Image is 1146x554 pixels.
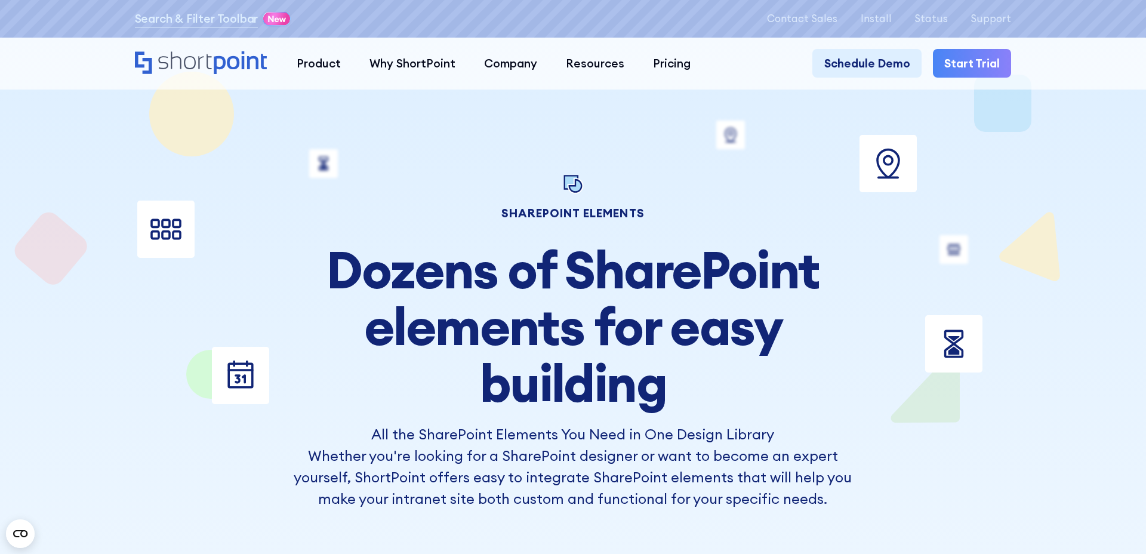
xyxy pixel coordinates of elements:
h3: All the SharePoint Elements You Need in One Design Library [289,423,857,445]
a: Status [914,13,948,24]
a: Company [470,49,552,78]
a: Search & Filter Toolbar [135,10,258,27]
a: Pricing [639,49,705,78]
a: Start Trial [933,49,1011,78]
div: Resources [566,55,624,72]
div: Why ShortPoint [369,55,455,72]
button: Open CMP widget [6,519,35,548]
p: Whether you're looking for a SharePoint designer or want to become an expert yourself, ShortPoint... [289,445,857,509]
div: Pricing [653,55,691,72]
h2: Dozens of SharePoint elements for easy building [289,241,857,411]
a: Support [971,13,1011,24]
h1: SHAREPOINT ELEMENTS [289,208,857,218]
a: Resources [552,49,639,78]
iframe: Chat Widget [1086,497,1146,554]
a: Schedule Demo [812,49,921,78]
a: Contact Sales [767,13,837,24]
a: Home [135,51,268,76]
a: Why ShortPoint [355,49,470,78]
div: Company [484,55,537,72]
a: Product [282,49,355,78]
a: Install [861,13,892,24]
div: Product [297,55,341,72]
